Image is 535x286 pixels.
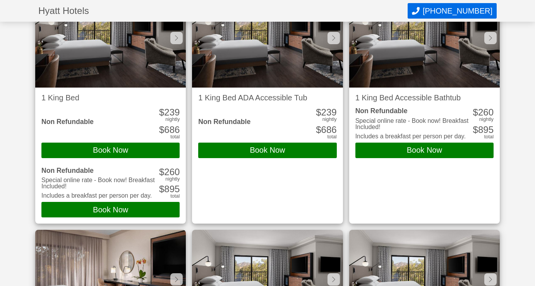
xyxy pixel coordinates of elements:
[170,194,180,199] div: total
[38,6,408,16] h1: Hyatt Hotels
[355,108,472,115] div: Non Refundable
[41,94,180,102] h2: 1 King Bed
[316,108,336,117] div: 239
[159,184,180,194] div: 895
[41,119,94,126] div: Non Refundable
[159,184,164,194] span: $
[473,125,494,134] div: 895
[198,143,336,158] button: Book Now
[355,94,494,102] h2: 1 King Bed Accessible Bathtub
[170,134,180,140] div: total
[316,124,321,135] span: $
[41,177,158,190] div: Special online rate - Book now! Breakfast Included!
[165,117,180,122] div: nightly
[165,177,180,182] div: nightly
[473,107,478,117] span: $
[41,143,180,158] button: Book Now
[473,124,478,135] span: $
[479,117,494,122] div: nightly
[316,107,321,117] span: $
[484,134,494,140] div: total
[473,108,494,117] div: 260
[159,167,164,177] span: $
[41,202,180,217] button: Book Now
[41,167,158,174] div: Non Refundable
[159,125,180,134] div: 686
[198,94,336,102] h2: 1 King Bed ADA Accessible Tub
[159,108,180,117] div: 239
[159,124,164,135] span: $
[355,143,494,158] button: Book Now
[159,167,180,177] div: 260
[41,193,158,199] li: Includes a breakfast per person per day.
[198,119,250,126] div: Non Refundable
[316,125,336,134] div: 686
[408,3,497,19] button: Call
[322,117,337,122] div: nightly
[327,134,336,140] div: total
[159,107,164,117] span: $
[355,133,472,140] li: Includes a breakfast per person per day.
[355,118,472,130] div: Special online rate - Book now! Breakfast Included!
[423,7,492,16] span: [PHONE_NUMBER]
